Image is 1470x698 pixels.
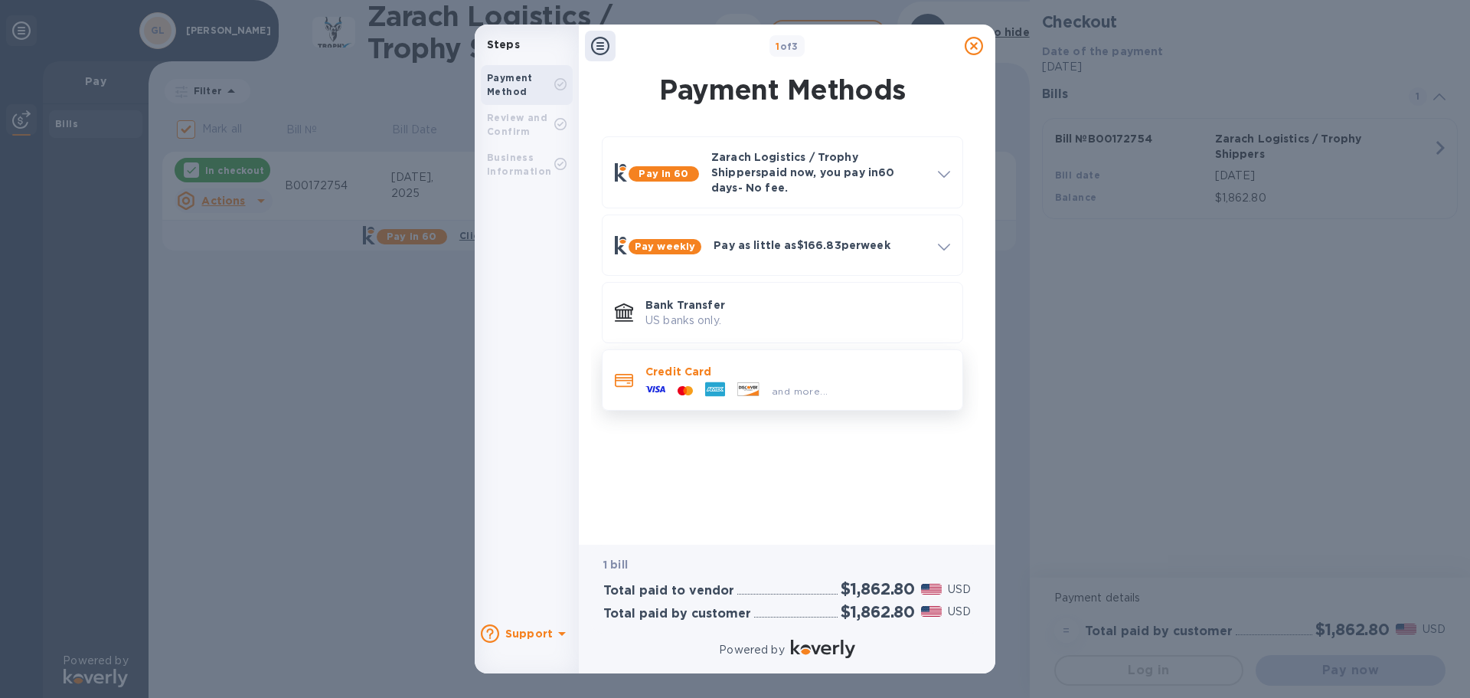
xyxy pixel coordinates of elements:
[505,628,553,640] b: Support
[841,602,915,621] h2: $1,862.80
[776,41,799,52] b: of 3
[487,112,547,137] b: Review and Confirm
[487,38,520,51] b: Steps
[603,584,734,598] h3: Total paid to vendor
[645,313,950,329] p: US banks only.
[603,559,628,571] b: 1 bill
[711,149,926,195] p: Zarach Logistics / Trophy Shippers paid now, you pay in 60 days - No fee.
[791,640,855,658] img: Logo
[719,642,784,658] p: Powered by
[645,364,950,379] p: Credit Card
[841,579,915,598] h2: $1,862.80
[776,41,779,52] span: 1
[635,241,695,252] b: Pay weekly
[487,152,551,177] b: Business Information
[714,238,926,253] p: Pay as little as $166.83 per week
[603,607,751,621] h3: Total paid by customer
[948,604,971,620] p: USD
[645,297,950,313] p: Bank Transfer
[599,74,966,106] h1: Payment Methods
[487,72,533,97] b: Payment Method
[772,385,828,397] span: and more...
[921,606,942,617] img: USD
[921,584,942,595] img: USD
[639,168,688,179] b: Pay in 60
[948,582,971,598] p: USD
